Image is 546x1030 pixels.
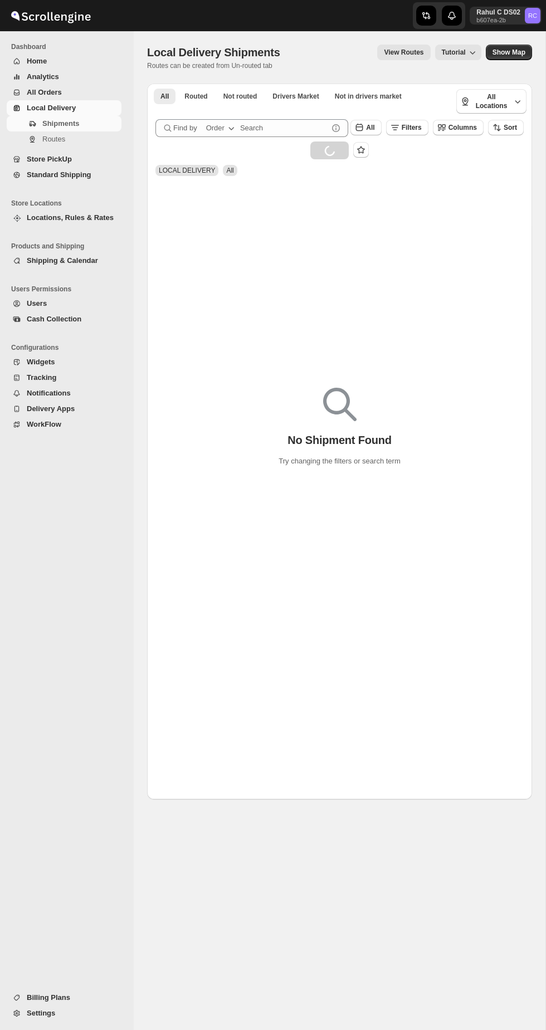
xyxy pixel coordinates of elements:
[7,296,121,311] button: Users
[525,8,540,23] span: Rahul C DS02
[27,373,56,382] span: Tracking
[287,433,392,447] p: No Shipment Found
[27,170,91,179] span: Standard Shipping
[279,456,400,467] p: Try changing the filters or search term
[27,155,72,163] span: Store PickUp
[7,53,121,69] button: Home
[154,89,175,104] button: All
[27,1009,55,1017] span: Settings
[27,299,47,307] span: Users
[11,199,126,208] span: Store Locations
[470,7,542,25] button: User menu
[488,120,524,135] button: Sort
[27,88,62,96] span: All Orders
[11,343,126,352] span: Configurations
[11,285,126,294] span: Users Permissions
[448,124,477,131] span: Columns
[147,61,285,70] p: Routes can be created from Un-routed tab
[366,124,374,131] span: All
[7,385,121,401] button: Notifications
[27,358,55,366] span: Widgets
[160,92,169,101] span: All
[27,57,47,65] span: Home
[7,401,121,417] button: Delivery Apps
[159,167,215,174] span: LOCAL DELIVERY
[7,354,121,370] button: Widgets
[493,48,525,57] span: Show Map
[384,48,423,57] span: View Routes
[528,12,537,19] text: RC
[217,89,264,104] button: Unrouted
[377,45,430,60] button: view route
[7,311,121,327] button: Cash Collection
[184,92,207,101] span: Routed
[7,1005,121,1021] button: Settings
[7,253,121,269] button: Shipping & Calendar
[7,210,121,226] button: Locations, Rules & Rates
[27,213,114,222] span: Locations, Rules & Rates
[335,92,402,101] span: Not in drivers market
[386,120,428,135] button: Filters
[11,242,126,251] span: Products and Shipping
[226,167,233,174] span: All
[27,389,71,397] span: Notifications
[9,2,92,30] img: ScrollEngine
[350,120,381,135] button: All
[7,69,121,85] button: Analytics
[27,404,75,413] span: Delivery Apps
[27,993,70,1002] span: Billing Plans
[27,72,59,81] span: Analytics
[42,135,65,143] span: Routes
[147,46,280,58] span: Local Delivery Shipments
[7,85,121,100] button: All Orders
[433,120,484,135] button: Columns
[7,990,121,1005] button: Billing Plans
[272,92,319,101] span: Drivers Market
[7,131,121,147] button: Routes
[504,124,517,131] span: Sort
[7,417,121,432] button: WorkFlow
[11,42,126,51] span: Dashboard
[240,119,328,137] input: Search
[223,92,257,101] span: Not routed
[442,48,466,56] span: Tutorial
[472,92,511,110] span: All Locations
[456,89,526,114] button: All Locations
[199,119,243,137] button: Order
[7,116,121,131] button: Shipments
[266,89,325,104] button: Claimable
[476,17,520,23] p: b607ea-2b
[402,124,422,131] span: Filters
[27,420,61,428] span: WorkFlow
[486,45,532,60] button: Map action label
[42,119,79,128] span: Shipments
[323,388,357,421] img: Empty search results
[328,89,408,104] button: Un-claimable
[27,256,98,265] span: Shipping & Calendar
[27,104,76,112] span: Local Delivery
[7,370,121,385] button: Tracking
[27,315,81,323] span: Cash Collection
[173,123,197,134] span: Find by
[206,123,225,134] div: Order
[435,45,481,60] button: Tutorial
[178,89,214,104] button: Routed
[476,8,520,17] p: Rahul C DS02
